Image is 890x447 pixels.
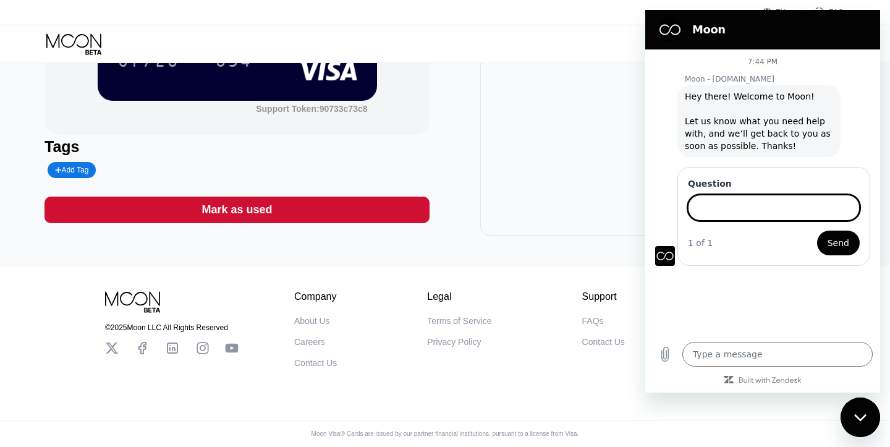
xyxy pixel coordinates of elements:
iframe: Messaging window [645,10,880,393]
div: EN [763,6,800,19]
div: Contact Us [582,337,625,347]
div: Support Token:90733c73c8 [256,104,367,114]
div: Company [294,291,337,302]
div: Mark as used [44,197,430,223]
div: FAQs [582,316,604,326]
div: Tags [44,138,430,156]
div: Legal [427,291,491,302]
div: Contact Us [294,358,337,368]
div: About Us [294,316,330,326]
iframe: Button to launch messaging window, conversation in progress [841,398,880,437]
div: FAQ [800,6,844,19]
div: FAQ [829,8,844,17]
div: Moon Visa® Cards are issued by our partner financial institutions, pursuant to a license from Visa. [302,430,589,437]
div: Terms of Service [427,316,491,326]
div: Add Tag [48,162,96,178]
div: Careers [294,337,325,347]
div: Privacy Policy [427,337,481,347]
div: EN [776,8,786,17]
div: Support Token: 90733c73c8 [256,104,367,114]
div: Add Tag [55,166,88,174]
div: © 2025 Moon LLC All Rights Reserved [105,323,239,332]
div: Support [582,291,625,302]
div: Mark as used [201,203,272,217]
